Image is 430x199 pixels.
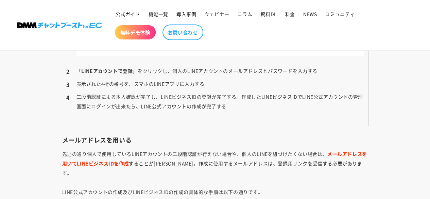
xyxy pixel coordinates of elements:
span: お問い合わせ [168,29,198,35]
span: 機能一覧 [149,11,168,17]
li: 表示された4桁の番号を、スマホのLINEアプリに入力する [66,79,364,88]
a: 無料デモ体験 [115,25,156,39]
span: 無料デモ体験 [120,29,150,35]
a: 料金 [281,7,299,21]
span: NEWS [303,11,317,17]
a: 資料DL [256,7,281,21]
span: 資料DL [260,11,277,17]
a: コラム [233,7,256,21]
span: 料金 [285,11,295,17]
a: お問い合わせ [162,24,203,40]
span: 公式ガイド [116,11,140,17]
img: 株式会社DMM Boost [17,22,102,28]
strong: 「LINEアカウントで登録」 [76,67,138,74]
span: コラム [237,11,252,17]
span: ウェビナー [204,11,229,17]
a: 公式ガイド [111,7,144,21]
a: 機能一覧 [144,7,172,21]
span: 導入事例 [176,11,196,17]
p: 先述の通り個人で使用しているLINEアカウントの二段階認証が行えない場合や、個人のLINEを紐づけたくない場合は、 することが[PERSON_NAME]。作成に使用するメールアドレスは、登録用リ... [62,149,368,197]
a: ウェビナー [200,7,233,21]
a: 導入事例 [172,7,200,21]
span: コミュニティ [325,11,355,17]
a: NEWS [299,7,321,21]
li: をクリックし、個人のLINEアカウントのメールアドレスとパスワードを入力する [66,66,364,76]
li: 二段階認証による本人確認が完了し、LINEビジネスIDの登録が完了する。作成したLINEビジネスIDでLINE公式アカウントの管理画面にログインが出来たら、LINE公式アカウントの作成が完了する [66,92,364,111]
a: コミュニティ [321,7,359,21]
h3: メールアドレスを用いる [62,136,368,144]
